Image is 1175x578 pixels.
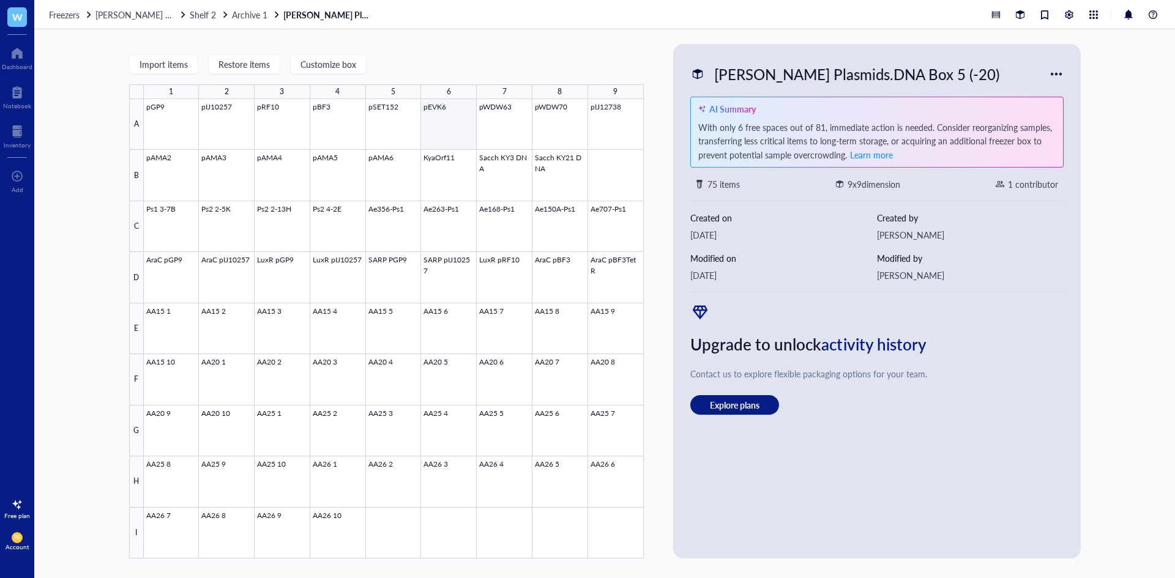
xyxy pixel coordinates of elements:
[849,147,893,162] button: Learn more
[690,251,877,265] div: Modified on
[129,406,144,456] div: G
[447,84,451,100] div: 6
[6,543,29,550] div: Account
[12,9,23,24] span: W
[690,228,877,242] div: [DATE]
[280,84,284,100] div: 3
[877,211,1064,224] div: Created by
[190,9,216,21] span: Shelf 2
[709,102,756,116] div: AI Summary
[49,9,80,21] span: Freezers
[129,354,144,405] div: F
[14,535,20,541] span: PB
[848,177,900,191] div: 9 x 9 dimension
[208,54,280,74] button: Restore items
[129,508,144,558] div: I
[690,395,779,415] button: Explore plans
[850,149,893,161] span: Learn more
[283,9,375,20] a: [PERSON_NAME] Plasmids.DNA Box 5 (-20)
[690,395,1064,415] a: Explore plans
[707,177,740,191] div: 75 items
[129,201,144,252] div: C
[2,43,32,70] a: Dashboard
[690,332,1064,357] div: Upgrade to unlock
[190,9,281,20] a: Shelf 2Archive 1
[690,269,877,282] div: [DATE]
[4,122,31,149] a: Inventory
[95,9,209,21] span: [PERSON_NAME] -20 Archive
[129,150,144,201] div: B
[300,59,356,69] span: Customize box
[710,399,759,410] span: Explore plans
[698,120,1056,162] div: With only 6 free spaces out of 81, immediate action is needed. Consider reorganizing samples, tra...
[12,186,23,193] div: Add
[4,512,30,519] div: Free plan
[709,61,1005,87] div: [PERSON_NAME] Plasmids.DNA Box 5 (-20)
[690,367,1064,380] div: Contact us to explore flexible packaging options for your team.
[2,63,32,70] div: Dashboard
[877,269,1064,282] div: [PERSON_NAME]
[877,251,1064,265] div: Modified by
[95,9,187,20] a: [PERSON_NAME] -20 Archive
[558,84,562,100] div: 8
[129,54,198,74] button: Import items
[140,59,188,69] span: Import items
[690,211,877,224] div: Created on
[49,9,93,20] a: Freezers
[129,99,144,150] div: A
[502,84,507,100] div: 7
[218,59,270,69] span: Restore items
[129,303,144,354] div: E
[335,84,340,100] div: 4
[169,84,173,100] div: 1
[3,102,31,109] div: Notebook
[129,252,144,303] div: D
[129,456,144,507] div: H
[232,9,267,21] span: Archive 1
[3,83,31,109] a: Notebook
[613,84,617,100] div: 9
[391,84,395,100] div: 5
[225,84,229,100] div: 2
[877,228,1064,242] div: [PERSON_NAME]
[290,54,367,74] button: Customize box
[4,141,31,149] div: Inventory
[1008,177,1058,191] div: 1 contributor
[821,333,927,355] span: activity history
